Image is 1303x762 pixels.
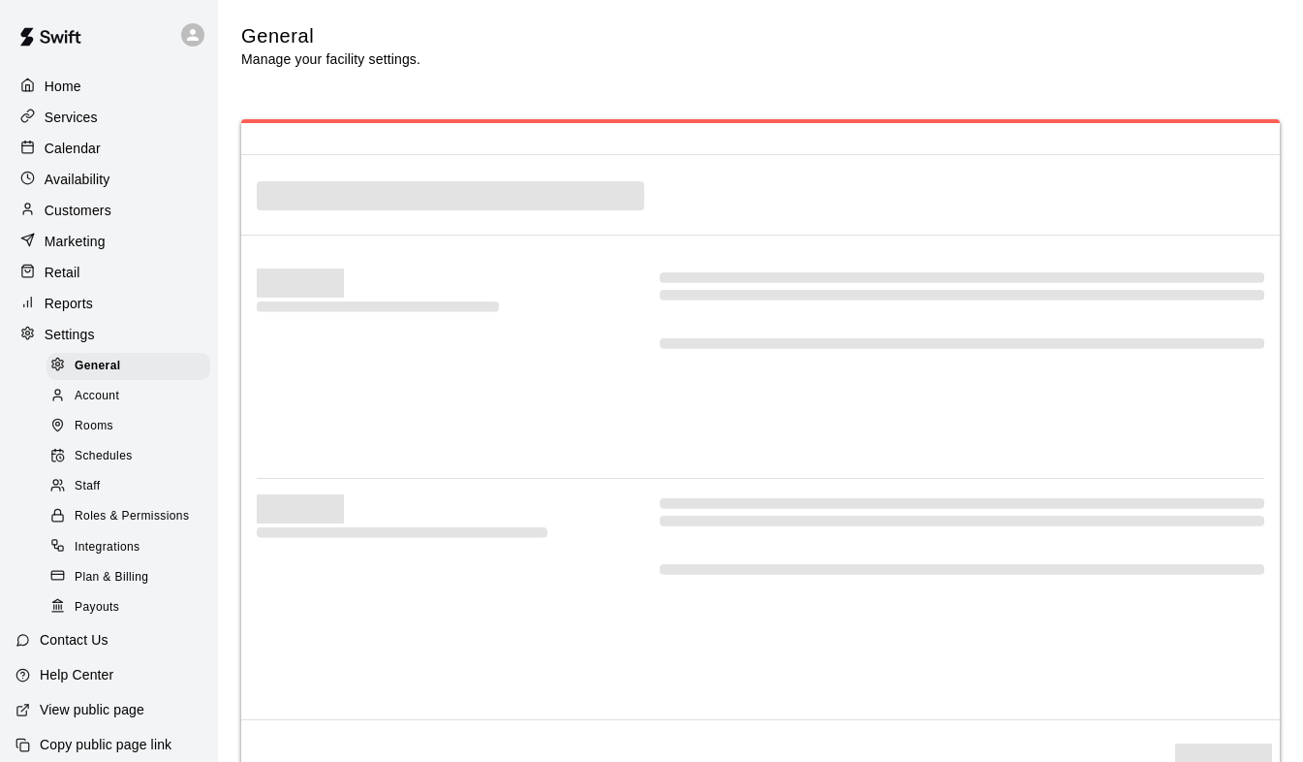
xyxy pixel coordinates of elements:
[45,77,81,96] p: Home
[47,472,218,502] a: Staff
[16,196,202,225] a: Customers
[45,170,110,189] p: Availability
[16,165,202,194] a: Availability
[45,232,106,251] p: Marketing
[75,568,148,587] span: Plan & Billing
[16,258,202,287] a: Retail
[47,381,218,411] a: Account
[47,351,218,381] a: General
[47,383,210,410] div: Account
[47,413,210,440] div: Rooms
[47,442,218,472] a: Schedules
[75,538,140,557] span: Integrations
[40,700,144,719] p: View public page
[45,294,93,313] p: Reports
[47,353,210,380] div: General
[75,598,119,618] span: Payouts
[40,735,171,754] p: Copy public page link
[75,477,100,496] span: Staff
[16,103,202,132] a: Services
[47,564,210,591] div: Plan & Billing
[40,630,109,650] p: Contact Us
[47,443,210,470] div: Schedules
[47,473,210,500] div: Staff
[16,289,202,318] a: Reports
[45,325,95,344] p: Settings
[16,320,202,349] a: Settings
[47,503,210,530] div: Roles & Permissions
[241,49,420,69] p: Manage your facility settings.
[16,72,202,101] a: Home
[40,665,113,684] p: Help Center
[47,562,218,592] a: Plan & Billing
[75,507,189,526] span: Roles & Permissions
[75,447,133,466] span: Schedules
[47,594,210,621] div: Payouts
[47,502,218,532] a: Roles & Permissions
[45,263,80,282] p: Retail
[241,23,420,49] h5: General
[45,139,101,158] p: Calendar
[47,532,218,562] a: Integrations
[16,134,202,163] a: Calendar
[45,201,111,220] p: Customers
[45,108,98,127] p: Services
[75,417,113,436] span: Rooms
[47,534,210,561] div: Integrations
[75,357,121,376] span: General
[75,387,119,406] span: Account
[16,227,202,256] a: Marketing
[47,592,218,622] a: Payouts
[47,412,218,442] a: Rooms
